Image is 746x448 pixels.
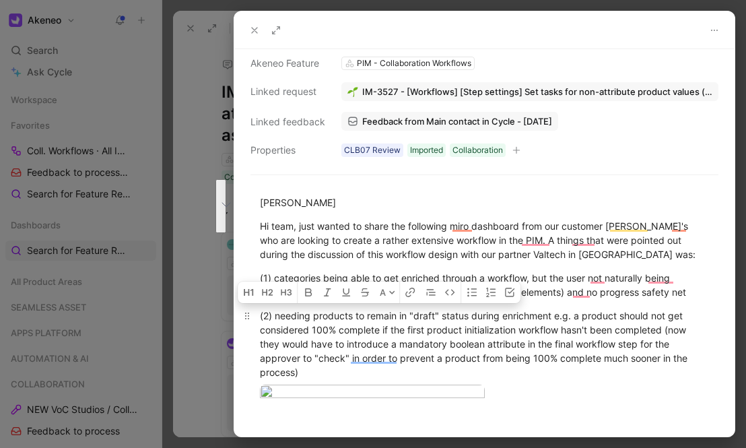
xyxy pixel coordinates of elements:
div: CLB07 Review [344,143,401,157]
div: (2) needing products to remain in "draft" status during enrichment e.g. a product should not get ... [260,309,709,379]
div: [PERSON_NAME] [260,195,709,210]
div: Akeneo Feature [250,55,325,71]
div: Linked request [250,84,325,100]
div: PIM - Collaboration Workflows [357,57,471,70]
div: Hi team, just wanted to share the following miro dashboard from our customer [PERSON_NAME]'s who ... [260,219,709,261]
div: Collaboration [452,143,503,157]
div: To enrich screen reader interactions, please activate Accessibility in Grammarly extension settings [234,181,735,437]
div: (1) categories being able to get enriched through a workflow, but the user not naturally being di... [260,271,709,299]
span: Feedback from Main contact in Cycle - [DATE] [362,115,552,127]
div: Imported [410,143,443,157]
img: 🌱 [347,86,358,97]
div: Linked feedback [250,114,325,130]
button: 🌱IM-3527 - [Workflows] [Step settings] Set tasks for non-attribute product values (e.g. categorie... [341,82,718,101]
span: IM-3527 - [Workflows] [Step settings] Set tasks for non-attribute product values (e.g. categories... [362,86,712,98]
img: image.png [260,385,485,403]
div: Properties [250,142,325,158]
a: Feedback from Main contact in Cycle - [DATE] [341,112,558,131]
